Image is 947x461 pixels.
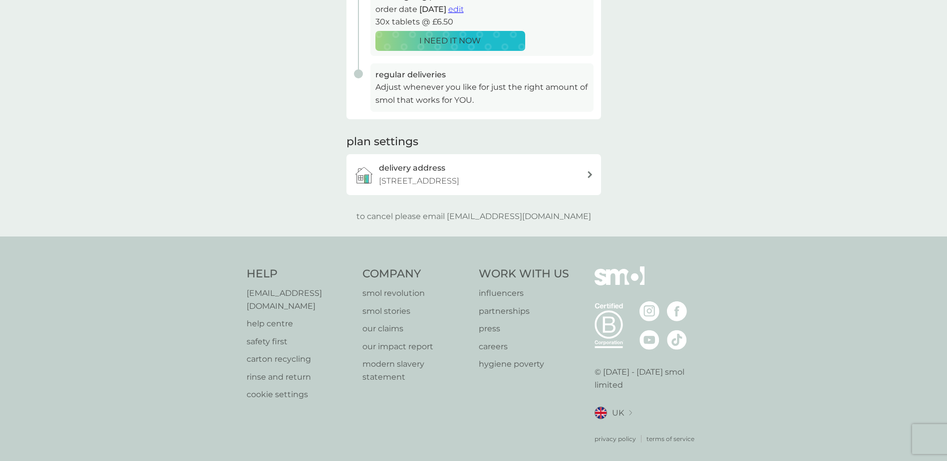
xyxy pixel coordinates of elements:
[419,34,481,47] p: I NEED IT NOW
[247,371,353,384] a: rinse and return
[639,301,659,321] img: visit the smol Instagram page
[595,366,701,391] p: © [DATE] - [DATE] smol limited
[362,322,469,335] a: our claims
[479,287,569,300] a: influencers
[362,266,469,282] h4: Company
[362,340,469,353] a: our impact report
[419,4,446,14] span: [DATE]
[667,301,687,321] img: visit the smol Facebook page
[375,15,589,28] p: 30x tablets @ £6.50
[595,266,644,300] img: smol
[375,31,525,51] button: I NEED IT NOW
[479,266,569,282] h4: Work With Us
[479,340,569,353] a: careers
[479,358,569,371] a: hygiene poverty
[379,162,445,175] h3: delivery address
[375,68,589,81] h3: regular deliveries
[595,434,636,444] a: privacy policy
[629,410,632,416] img: select a new location
[247,353,353,366] a: carton recycling
[362,287,469,300] a: smol revolution
[375,3,589,16] p: order date
[247,266,353,282] h4: Help
[479,305,569,318] a: partnerships
[595,407,607,419] img: UK flag
[247,388,353,401] a: cookie settings
[448,4,464,14] span: edit
[479,322,569,335] a: press
[379,175,459,188] p: [STREET_ADDRESS]
[247,335,353,348] a: safety first
[356,210,591,223] p: to cancel please email [EMAIL_ADDRESS][DOMAIN_NAME]
[362,305,469,318] a: smol stories
[247,317,353,330] a: help centre
[375,81,589,106] p: Adjust whenever you like for just the right amount of smol that works for YOU.
[247,287,353,312] a: [EMAIL_ADDRESS][DOMAIN_NAME]
[362,358,469,383] a: modern slavery statement
[639,330,659,350] img: visit the smol Youtube page
[667,330,687,350] img: visit the smol Tiktok page
[346,134,418,150] h2: plan settings
[646,434,694,444] a: terms of service
[612,407,624,420] span: UK
[346,154,601,195] a: delivery address[STREET_ADDRESS]
[448,3,464,16] button: edit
